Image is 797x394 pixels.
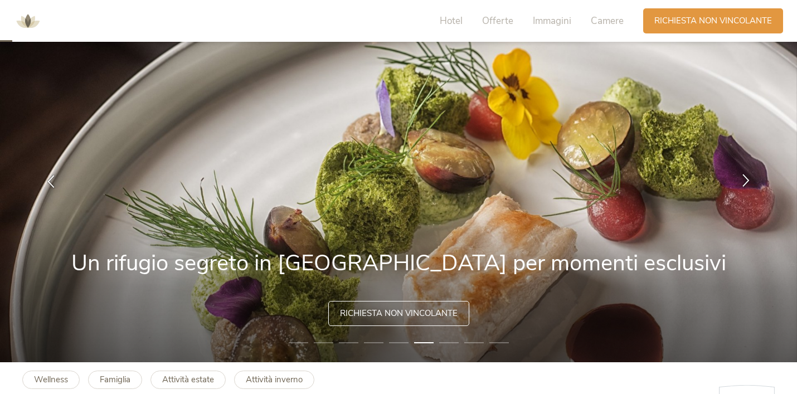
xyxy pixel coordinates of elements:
[246,374,303,385] b: Attività inverno
[11,4,45,38] img: AMONTI & LUNARIS Wellnessresort
[34,374,68,385] b: Wellness
[234,371,314,389] a: Attività inverno
[340,308,458,319] span: Richiesta non vincolante
[482,14,513,27] span: Offerte
[162,374,214,385] b: Attività estate
[11,17,45,25] a: AMONTI & LUNARIS Wellnessresort
[591,14,624,27] span: Camere
[440,14,463,27] span: Hotel
[654,15,772,27] span: Richiesta non vincolante
[150,371,226,389] a: Attività estate
[88,371,142,389] a: Famiglia
[22,371,80,389] a: Wellness
[533,14,571,27] span: Immagini
[100,374,130,385] b: Famiglia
